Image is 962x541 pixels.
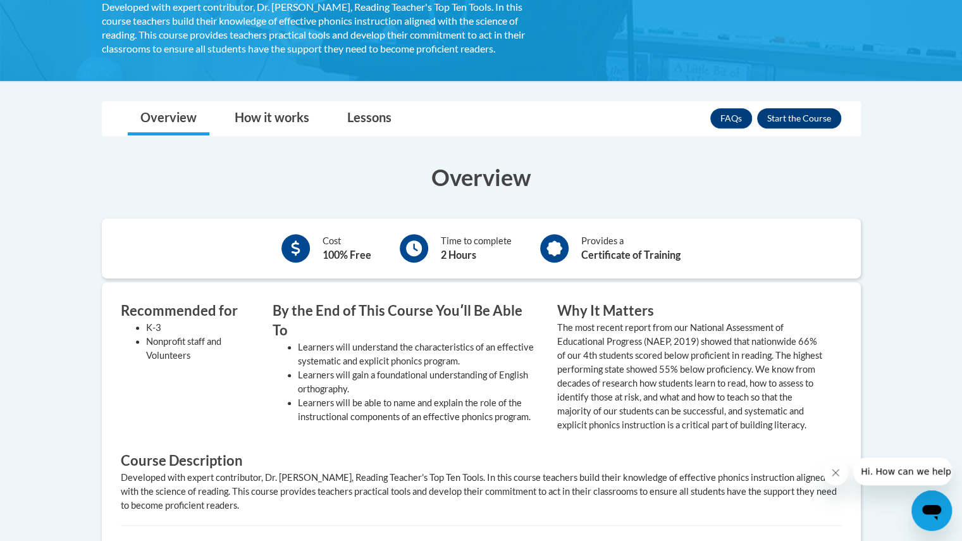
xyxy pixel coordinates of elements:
b: 2 Hours [441,249,476,261]
b: 100% Free [323,249,371,261]
a: How it works [222,102,322,135]
li: Nonprofit staff and Volunteers [146,335,254,363]
div: Developed with expert contributor, Dr. [PERSON_NAME], Reading Teacher's Top Ten Tools. In this co... [121,471,842,513]
div: Cost [323,234,371,263]
a: Lessons [335,102,404,135]
h3: Course Description [121,451,842,471]
iframe: Message from company [853,457,952,485]
li: Learners will understand the characteristics of an effective systematic and explicit phonics prog... [298,340,538,368]
value: The most recent report from our National Assessment of Educational Progress (NAEP, 2019) showed t... [557,322,822,430]
a: FAQs [710,108,752,128]
li: Learners will gain a foundational understanding of English orthography. [298,368,538,396]
a: Overview [128,102,209,135]
h3: Recommended for [121,301,254,321]
h3: Why It Matters [557,301,823,321]
div: Time to complete [441,234,512,263]
h3: Overview [102,161,861,193]
b: Certificate of Training [581,249,681,261]
div: Provides a [581,234,681,263]
iframe: Close message [823,460,848,485]
iframe: Button to launch messaging window [911,490,952,531]
li: K-3 [146,321,254,335]
button: Enroll [757,108,841,128]
li: Learners will be able to name and explain the role of the instructional components of an effectiv... [298,396,538,424]
h3: By the End of This Course Youʹll Be Able To [273,301,538,340]
span: Hi. How can we help? [8,9,102,19]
